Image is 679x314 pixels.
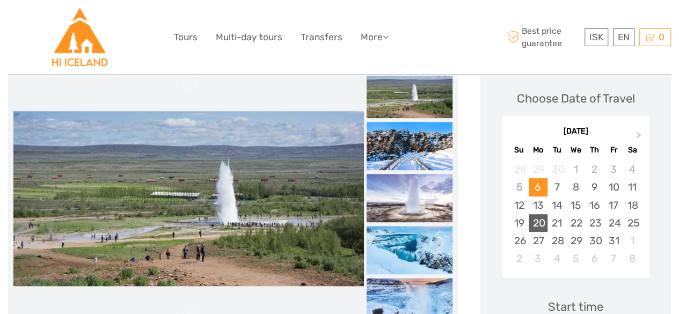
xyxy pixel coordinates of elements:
[547,160,566,178] div: Not available Tuesday, September 30th, 2025
[623,214,641,232] div: Choose Saturday, October 25th, 2025
[505,160,646,267] div: month 2025-10
[604,196,623,214] div: Choose Friday, October 17th, 2025
[585,143,604,157] div: Th
[604,250,623,267] div: Choose Friday, November 7th, 2025
[604,178,623,196] div: Choose Friday, October 10th, 2025
[585,196,604,214] div: Choose Thursday, October 16th, 2025
[585,250,604,267] div: Choose Thursday, November 6th, 2025
[367,122,452,170] img: a82d89997e2942f6a8a82aa615471e13_slider_thumbnail.jpg
[361,30,389,45] a: More
[589,32,603,42] span: ISK
[547,178,566,196] div: Choose Tuesday, October 7th, 2025
[505,25,582,49] span: Best price guarantee
[585,178,604,196] div: Choose Thursday, October 9th, 2025
[604,232,623,250] div: Choose Friday, October 31st, 2025
[585,232,604,250] div: Choose Thursday, October 30th, 2025
[174,30,198,45] a: Tours
[502,126,649,137] div: [DATE]
[547,214,566,232] div: Choose Tuesday, October 21st, 2025
[623,178,641,196] div: Choose Saturday, October 11th, 2025
[566,178,585,196] div: Choose Wednesday, October 8th, 2025
[623,143,641,157] div: Sa
[657,32,666,42] span: 0
[566,143,585,157] div: We
[509,160,528,178] div: Not available Sunday, September 28th, 2025
[631,129,648,146] button: Next Month
[529,178,547,196] div: Choose Monday, October 6th, 2025
[509,232,528,250] div: Choose Sunday, October 26th, 2025
[566,160,585,178] div: Not available Wednesday, October 1st, 2025
[13,111,364,287] img: c0de1f531bed482d8f827e8adb229bb7_main_slider.jpeg
[585,160,604,178] div: Not available Thursday, October 2nd, 2025
[623,250,641,267] div: Choose Saturday, November 8th, 2025
[566,232,585,250] div: Choose Wednesday, October 29th, 2025
[547,232,566,250] div: Choose Tuesday, October 28th, 2025
[566,250,585,267] div: Choose Wednesday, November 5th, 2025
[566,214,585,232] div: Choose Wednesday, October 22nd, 2025
[623,196,641,214] div: Choose Saturday, October 18th, 2025
[623,160,641,178] div: Not available Saturday, October 4th, 2025
[509,178,528,196] div: Not available Sunday, October 5th, 2025
[216,30,282,45] a: Multi-day tours
[529,196,547,214] div: Choose Monday, October 13th, 2025
[509,143,528,157] div: Su
[509,196,528,214] div: Choose Sunday, October 12th, 2025
[50,8,109,67] img: Hostelling International
[509,214,528,232] div: Choose Sunday, October 19th, 2025
[547,250,566,267] div: Choose Tuesday, November 4th, 2025
[509,250,528,267] div: Choose Sunday, November 2nd, 2025
[585,214,604,232] div: Choose Thursday, October 23rd, 2025
[547,143,566,157] div: Tu
[566,196,585,214] div: Choose Wednesday, October 15th, 2025
[301,30,342,45] a: Transfers
[604,143,623,157] div: Fr
[623,232,641,250] div: Choose Saturday, November 1st, 2025
[367,70,452,118] img: c0de1f531bed482d8f827e8adb229bb7_slider_thumbnail.jpeg
[613,28,634,46] div: EN
[547,196,566,214] div: Choose Tuesday, October 14th, 2025
[529,214,547,232] div: Choose Monday, October 20th, 2025
[367,226,452,274] img: f05ce2ace1b449358594dd154c943b53_slider_thumbnail.jpg
[529,160,547,178] div: Not available Monday, September 29th, 2025
[604,160,623,178] div: Not available Friday, October 3rd, 2025
[529,143,547,157] div: Mo
[529,250,547,267] div: Choose Monday, November 3rd, 2025
[517,90,635,107] div: Choose Date of Travel
[367,174,452,222] img: 1165b5f134c640d69f6d3a12f7e4e24d_slider_thumbnail.jpg
[604,214,623,232] div: Choose Friday, October 24th, 2025
[529,232,547,250] div: Choose Monday, October 27th, 2025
